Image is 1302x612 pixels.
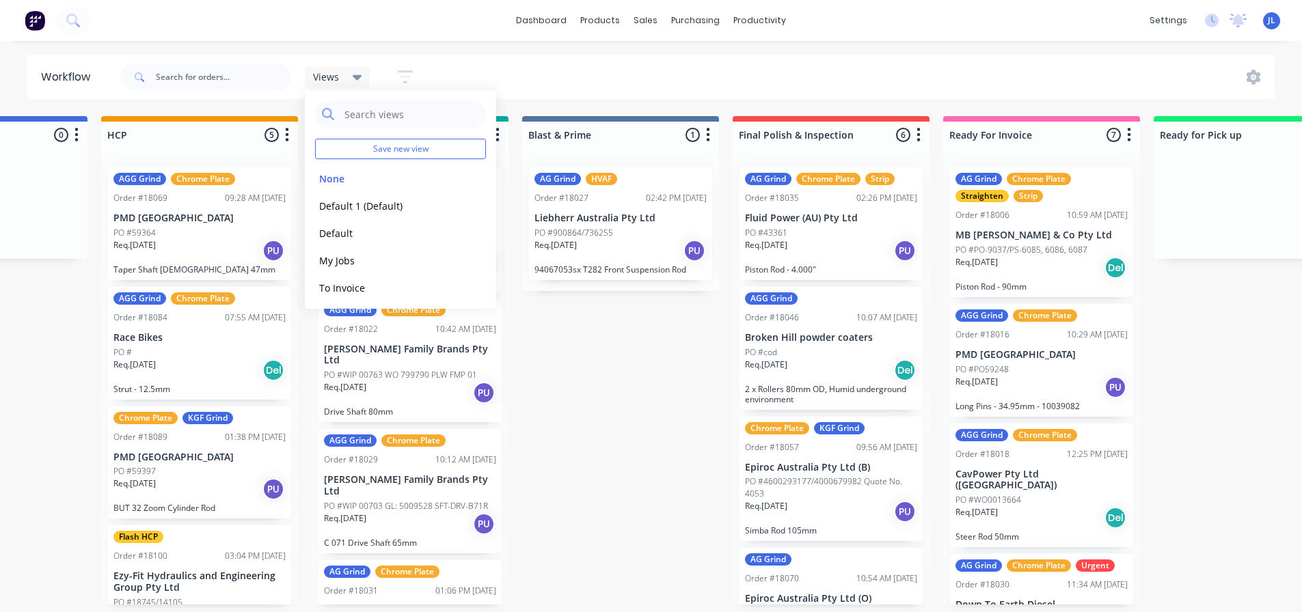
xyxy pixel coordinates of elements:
[745,212,917,224] p: Fluid Power (AU) Pty Ltd
[324,454,378,466] div: Order #18029
[955,190,1009,202] div: Straighten
[745,462,917,473] p: Epiroc Australia Pty Ltd (B)
[955,401,1128,411] p: Long Pins - 34.95mm - 10039082
[113,227,156,239] p: PO #59364
[950,167,1133,297] div: AG GrindChrome PlateStraightenStripOrder #1800610:59 AM [DATE]MB [PERSON_NAME] & Co Pty LtdPO #PO...
[171,173,235,185] div: Chrome Plate
[955,429,1008,441] div: AGG Grind
[315,171,461,186] button: None
[1007,173,1071,185] div: Chrome Plate
[324,381,366,393] p: Req. [DATE]
[856,572,917,585] div: 10:54 AM [DATE]
[727,10,793,31] div: productivity
[955,494,1021,506] p: PO #WO0013664
[745,192,799,204] div: Order #18035
[745,264,917,275] p: Piston Rod - 4.000"
[894,240,916,262] div: PU
[1268,14,1275,27] span: JL
[745,311,799,324] div: Order #18046
[473,513,495,535] div: PU
[534,264,707,275] p: 94067053sx T282 Front Suspension Rod
[113,173,166,185] div: AGG Grind
[955,559,1002,572] div: AG Grind
[856,441,917,454] div: 09:56 AM [DATE]
[324,500,488,512] p: PO #WIP 00703 GL: 5009528 SFT-DRV-B71R
[745,441,799,454] div: Order #18057
[683,240,705,262] div: PU
[113,503,286,513] p: BUT 32 Zoom Cylinder Rod
[740,287,923,410] div: AGG GrindOrder #1804610:07 AM [DATE]Broken Hill powder coatersPO #codReq.[DATE]Del2 x Rollers 80m...
[324,512,366,525] p: Req. [DATE]
[955,209,1009,221] div: Order #18006
[534,212,707,224] p: Liebherr Australia Pty Ltd
[955,309,1008,322] div: AGG Grind
[894,359,916,381] div: Del
[113,384,286,394] p: Strut - 12.5mm
[745,500,787,512] p: Req. [DATE]
[745,553,791,566] div: AG Grind
[113,465,156,477] p: PO #59397
[324,538,496,548] p: C 071 Drive Shaft 65mm
[381,434,446,447] div: Chrome Plate
[745,239,787,251] p: Req. [DATE]
[324,434,377,447] div: AGG Grind
[113,431,167,443] div: Order #18089
[955,376,998,388] p: Req. [DATE]
[113,239,156,251] p: Req. [DATE]
[113,570,286,594] p: Ezy-Fit Hydraulics and Engineering Group Pty Ltd
[324,344,496,367] p: [PERSON_NAME] Family Brands Pty Ltd
[573,10,627,31] div: products
[171,292,235,305] div: Chrome Plate
[182,412,233,424] div: KGF Grind
[1104,507,1126,529] div: Del
[324,406,496,417] p: Drive Shaft 80mm
[313,70,339,84] span: Views
[894,501,916,523] div: PU
[745,422,809,434] div: Chrome Plate
[745,384,917,404] p: 2 x Rollers 80mm OD, Humid underground environment
[534,239,577,251] p: Req. [DATE]
[225,431,286,443] div: 01:38 PM [DATE]
[1014,190,1043,202] div: Strip
[796,173,860,185] div: Chrome Plate
[1143,10,1194,31] div: settings
[955,281,1128,292] p: Piston Rod - 90mm
[745,359,787,371] p: Req. [DATE]
[315,198,461,214] button: Default 1 (Default)
[113,412,178,424] div: Chrome Plate
[381,304,446,316] div: Chrome Plate
[745,572,799,585] div: Order #18070
[41,69,97,85] div: Workflow
[113,550,167,562] div: Order #18100
[955,469,1128,492] p: CavPower Pty Ltd ([GEOGRAPHIC_DATA])
[955,531,1128,542] p: Steer Rod 50mm
[1067,579,1128,591] div: 11:34 AM [DATE]
[343,100,479,128] input: Search views
[955,506,998,518] p: Req. [DATE]
[586,173,617,185] div: HVAF
[745,475,917,500] p: PO #4600293177/4000679982 Quote No. 4053
[108,406,291,519] div: Chrome PlateKGF GrindOrder #1808901:38 PM [DATE]PMD [GEOGRAPHIC_DATA]PO #59397Req.[DATE]PUBUT 32 ...
[113,264,286,275] p: Taper Shaft [DEMOGRAPHIC_DATA] 47mm
[318,298,502,423] div: AGG GrindChrome PlateOrder #1802210:42 AM [DATE][PERSON_NAME] Family Brands Pty LtdPO #WIP 00763 ...
[745,332,917,344] p: Broken Hill powder coaters
[534,192,588,204] div: Order #18027
[955,173,1002,185] div: AG Grind
[745,173,791,185] div: AG Grind
[435,454,496,466] div: 10:12 AM [DATE]
[955,448,1009,460] div: Order #18018
[25,10,45,31] img: Factory
[108,287,291,400] div: AGG GrindChrome PlateOrder #1808407:55 AM [DATE]Race BikesPO #Req.[DATE]DelStrut - 12.5mm
[955,329,1009,341] div: Order #18016
[1067,448,1128,460] div: 12:25 PM [DATE]
[113,346,132,359] p: PO #
[113,596,182,609] p: PO #18745/14105
[955,229,1128,241] p: MB [PERSON_NAME] & Co Pty Ltd
[950,423,1133,548] div: AGG GrindChrome PlateOrder #1801812:25 PM [DATE]CavPower Pty Ltd ([GEOGRAPHIC_DATA])PO #WO0013664...
[225,550,286,562] div: 03:04 PM [DATE]
[955,363,1009,376] p: PO #PO59248
[955,349,1128,361] p: PMD [GEOGRAPHIC_DATA]
[1013,309,1077,322] div: Chrome Plate
[113,451,286,463] p: PMD [GEOGRAPHIC_DATA]
[225,192,286,204] div: 09:28 AM [DATE]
